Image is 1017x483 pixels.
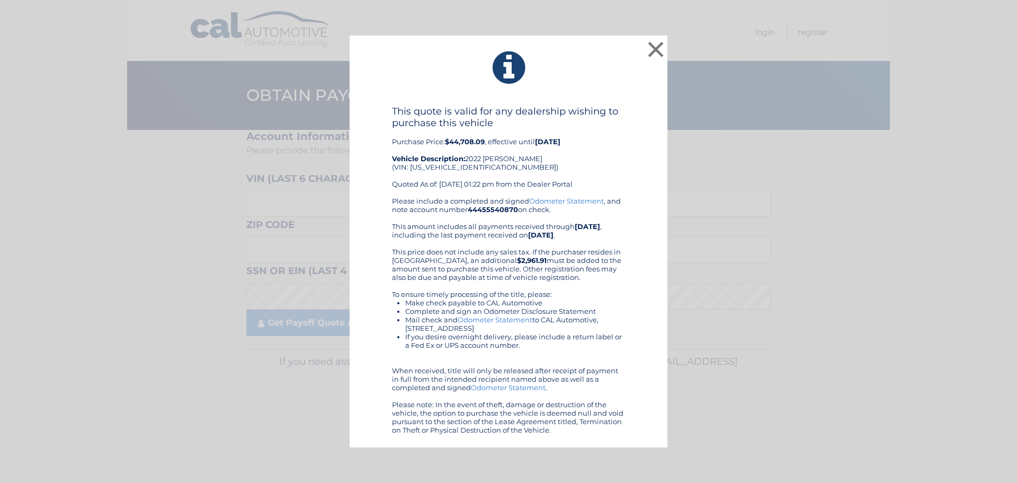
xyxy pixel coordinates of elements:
[529,197,604,205] a: Odometer Statement
[468,205,518,214] b: 44455540870
[405,315,625,332] li: Mail check and to CAL Automotive, [STREET_ADDRESS]
[392,106,625,129] h4: This quote is valid for any dealership wishing to purchase this vehicle
[535,137,560,146] b: [DATE]
[405,298,625,307] li: Make check payable to CAL Automotive
[392,197,625,434] div: Please include a completed and signed , and note account number on check. This amount includes al...
[392,154,465,163] strong: Vehicle Description:
[575,222,600,231] b: [DATE]
[645,39,666,60] button: ×
[405,332,625,349] li: If you desire overnight delivery, please include a return label or a Fed Ex or UPS account number.
[517,256,547,265] b: $2,961.91
[445,137,485,146] b: $44,708.09
[528,231,554,239] b: [DATE]
[405,307,625,315] li: Complete and sign an Odometer Disclosure Statement
[392,106,625,197] div: Purchase Price: , effective until 2022 [PERSON_NAME] (VIN: [US_VEHICLE_IDENTIFICATION_NUMBER]) Qu...
[471,383,546,392] a: Odometer Statement
[458,315,532,324] a: Odometer Statement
